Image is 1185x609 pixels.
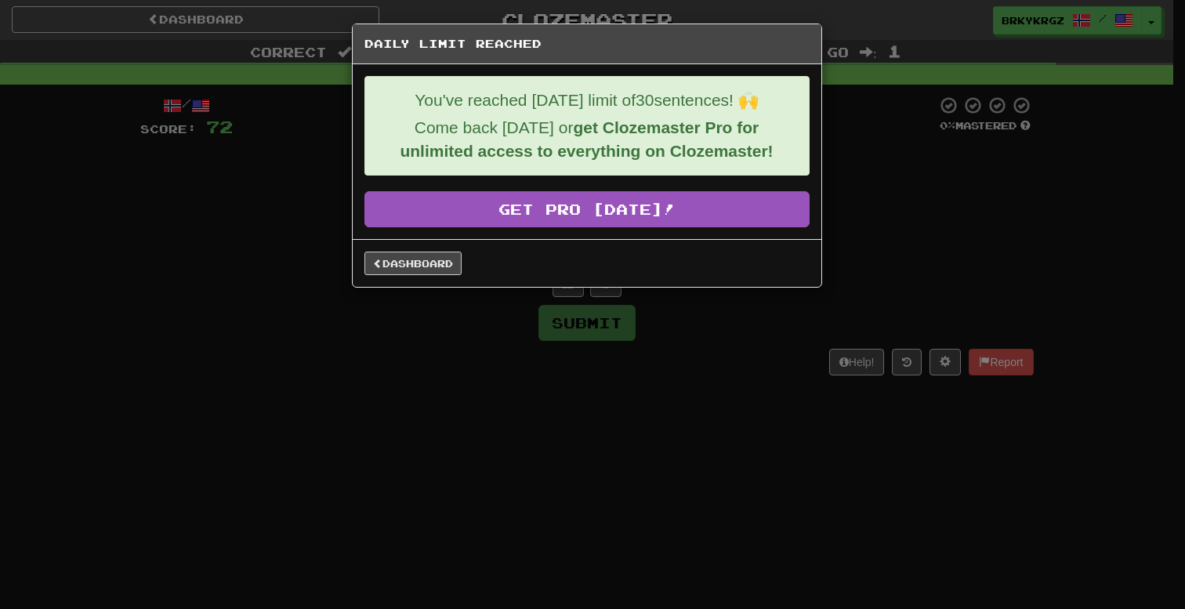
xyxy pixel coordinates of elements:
[400,118,773,160] strong: get Clozemaster Pro for unlimited access to everything on Clozemaster!
[364,252,462,275] a: Dashboard
[364,36,810,52] h5: Daily Limit Reached
[377,116,797,163] p: Come back [DATE] or
[377,89,797,112] p: You've reached [DATE] limit of 30 sentences! 🙌
[364,191,810,227] a: Get Pro [DATE]!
